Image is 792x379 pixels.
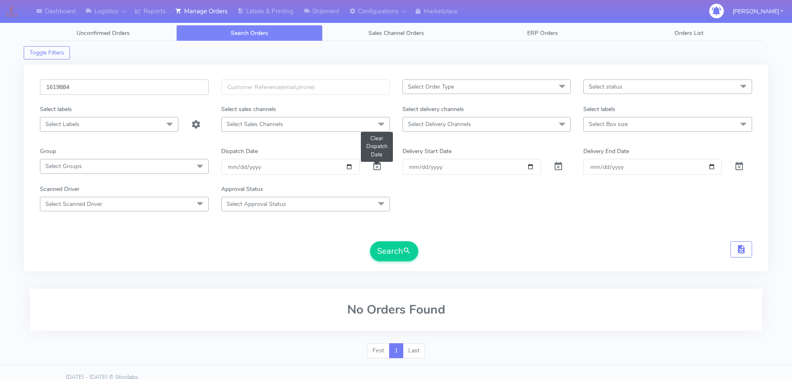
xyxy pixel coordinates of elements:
label: Select sales channels [221,105,276,114]
span: Select Box size [589,120,628,128]
span: Select Order Type [408,83,454,91]
button: Search [370,241,418,261]
label: Group [40,147,56,156]
label: Delivery End Date [583,147,629,156]
label: Scanned Driver [40,185,79,193]
button: Toggle Filters [24,46,70,59]
label: Select delivery channels [402,105,464,114]
span: Select Sales Channels [227,120,283,128]
label: Delivery Start Date [402,147,452,156]
span: Select Delivery Channels [408,120,471,128]
span: Search Orders [231,29,268,37]
label: Select labels [583,105,615,114]
input: Customer Reference(email,phone) [221,79,390,95]
h2: No Orders Found [40,303,752,317]
input: Order Id [40,79,209,95]
span: Select status [589,83,622,91]
ul: Tabs [30,25,762,41]
span: Select Labels [45,120,79,128]
span: Unconfirmed Orders [76,29,130,37]
label: Approval Status [221,185,263,193]
a: 1 [389,343,403,358]
label: Select labels [40,105,72,114]
span: Select Approval Status [227,200,286,208]
span: Select Scanned Driver [45,200,102,208]
span: Sales Channel Orders [368,29,424,37]
span: Select Groups [45,162,82,170]
span: ERP Orders [527,29,558,37]
label: Dispatch Date [221,147,258,156]
span: Orders List [674,29,703,37]
button: [PERSON_NAME] [726,3,790,20]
